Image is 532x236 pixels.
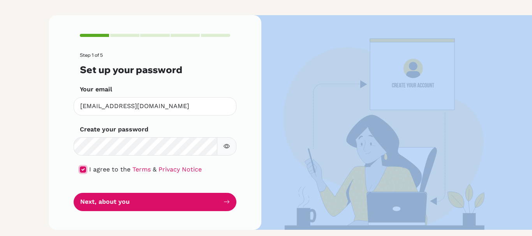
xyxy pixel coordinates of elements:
[80,125,148,134] label: Create your password
[74,193,236,211] button: Next, about you
[153,166,157,173] span: &
[80,52,103,58] span: Step 1 of 5
[159,166,202,173] a: Privacy Notice
[89,166,130,173] span: I agree to the
[74,97,236,115] input: Insert your email*
[80,85,112,94] label: Your email
[132,166,151,173] a: Terms
[80,64,230,75] h3: Set up your password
